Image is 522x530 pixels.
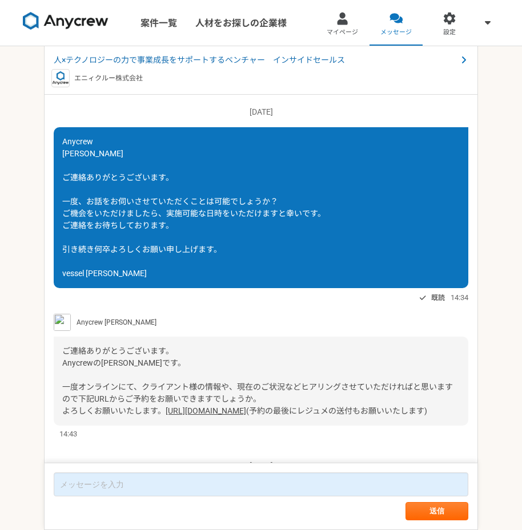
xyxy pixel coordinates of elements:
span: 人×テクノロジーの力で事業成長をサポートするベンチャー インサイドセールス [54,54,457,66]
p: [DATE] [54,106,468,118]
span: マイページ [327,28,358,37]
span: 既読 [431,291,445,305]
span: メッセージ [380,28,412,37]
a: [URL][DOMAIN_NAME] [166,406,246,415]
span: 14:34 [451,292,468,303]
span: Anycrew [PERSON_NAME] [77,317,156,327]
span: (予約の最後にレジュメの送付もお願いいたします) [246,406,427,415]
img: S__5267474.jpg [54,314,71,331]
img: logo_text_blue_01.png [51,69,70,87]
p: [DATE] [54,460,468,472]
span: 14:43 [59,428,77,439]
img: 8DqYSo04kwAAAAASUVORK5CYII= [23,12,109,30]
span: Anycrew [PERSON_NAME] ご連絡ありがとうございます。 一度、お話をお伺いさせていただくことは可能でしょうか？ ご機会をいただけましたら、実施可能な日時をいただけますと幸いです... [62,137,326,278]
span: ご連絡ありがとうございます。 Anycrewの[PERSON_NAME]です。 一度オンラインにて、クライアント様の情報や、現在のご状況などヒアリングさせていただければと思いますので下記URLか... [62,346,453,415]
span: 設定 [443,28,456,37]
button: 送信 [405,502,468,520]
p: エニィクルー株式会社 [74,73,143,83]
